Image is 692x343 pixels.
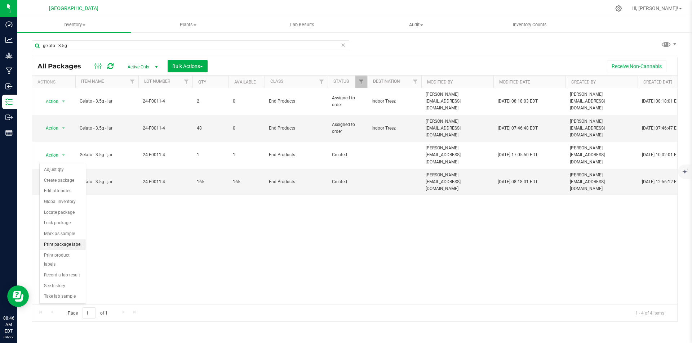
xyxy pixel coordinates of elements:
[40,291,86,302] li: Take lab sample
[5,67,13,75] inline-svg: Manufacturing
[5,83,13,90] inline-svg: Inbound
[49,5,98,12] span: [GEOGRAPHIC_DATA]
[570,172,633,193] span: [PERSON_NAME][EMAIL_ADDRESS][DOMAIN_NAME]
[498,125,538,132] span: [DATE] 07:46:48 EDT
[570,118,633,139] span: [PERSON_NAME][EMAIL_ADDRESS][DOMAIN_NAME]
[40,218,86,229] li: Lock package
[426,118,489,139] span: [PERSON_NAME][EMAIL_ADDRESS][DOMAIN_NAME]
[233,125,260,132] span: 0
[37,62,88,70] span: All Packages
[372,98,417,105] span: Indoor Treez
[499,80,530,85] a: Modified Date
[642,125,682,132] span: [DATE] 07:46:47 EDT
[233,179,260,185] span: 165
[59,123,68,133] span: select
[198,80,206,85] a: Qty
[280,22,324,28] span: Lab Results
[40,197,86,207] li: Global inventory
[40,175,86,186] li: Create package
[498,179,538,185] span: [DATE] 08:18:01 EDT
[245,17,359,32] a: Lab Results
[426,172,489,193] span: [PERSON_NAME][EMAIL_ADDRESS][DOMAIN_NAME]
[37,80,72,85] div: Actions
[642,98,682,105] span: [DATE] 08:18:01 EDT
[341,40,346,50] span: Clear
[359,22,473,28] span: Audit
[132,22,245,28] span: Plants
[197,179,224,185] span: 165
[373,79,400,84] a: Destination
[630,307,670,318] span: 1 - 4 of 4 items
[80,125,134,132] span: Gelato - 3.5g - jar
[181,76,192,88] a: Filter
[143,152,188,158] span: 24-F0011-4
[498,98,538,105] span: [DATE] 08:18:03 EDT
[62,307,114,319] span: Page of 1
[40,186,86,197] li: Edit attributes
[197,152,224,158] span: 1
[372,125,417,132] span: Indoor Treez
[332,121,363,135] span: Assigned to order
[40,164,86,175] li: Adjust qty
[570,145,633,166] span: [PERSON_NAME][EMAIL_ADDRESS][DOMAIN_NAME]
[59,150,68,160] span: select
[144,79,170,84] a: Lot Number
[5,98,13,105] inline-svg: Inventory
[143,179,188,185] span: 24-F0011-4
[233,98,260,105] span: 0
[197,98,224,105] span: 2
[269,98,323,105] span: End Products
[143,125,188,132] span: 24-F0011-4
[607,60,666,72] button: Receive Non-Cannabis
[40,270,86,281] li: Record a lab result
[5,21,13,28] inline-svg: Dashboard
[503,22,556,28] span: Inventory Counts
[3,334,14,340] p: 09/22
[473,17,587,32] a: Inventory Counts
[32,40,349,51] input: Search Package ID, Item Name, SKU, Lot or Part Number...
[269,125,323,132] span: End Products
[269,179,323,185] span: End Products
[143,98,188,105] span: 24-F0011-4
[17,22,131,28] span: Inventory
[80,152,134,158] span: Gelato - 3.5g - jar
[197,125,224,132] span: 48
[40,281,86,292] li: See history
[7,285,29,307] iframe: Resource center
[631,5,678,11] span: Hi, [PERSON_NAME]!
[59,96,68,107] span: select
[39,96,59,107] span: Action
[332,95,363,108] span: Assigned to order
[81,79,104,84] a: Item Name
[40,229,86,239] li: Mark as sample
[80,98,134,105] span: Gelato - 3.5g - jar
[3,315,14,334] p: 08:46 AM EDT
[333,79,349,84] a: Status
[80,179,134,185] span: Gelato - 3.5g - jar
[643,80,673,85] a: Created Date
[172,63,203,69] span: Bulk Actions
[17,17,131,32] a: Inventory
[269,152,323,158] span: End Products
[83,307,96,319] input: 1
[39,150,59,160] span: Action
[233,152,260,158] span: 1
[5,114,13,121] inline-svg: Outbound
[40,239,86,250] li: Print package label
[40,250,86,270] li: Print product labels
[332,179,363,185] span: Created
[359,17,473,32] a: Audit
[642,152,682,158] span: [DATE] 10:02:01 EDT
[5,52,13,59] inline-svg: Grow
[39,123,59,133] span: Action
[131,17,245,32] a: Plants
[332,152,363,158] span: Created
[498,152,538,158] span: [DATE] 17:05:50 EDT
[426,91,489,112] span: [PERSON_NAME][EMAIL_ADDRESS][DOMAIN_NAME]
[570,91,633,112] span: [PERSON_NAME][EMAIL_ADDRESS][DOMAIN_NAME]
[234,80,256,85] a: Available
[5,36,13,44] inline-svg: Analytics
[270,79,283,84] a: Class
[614,5,623,12] div: Manage settings
[40,207,86,218] li: Locate package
